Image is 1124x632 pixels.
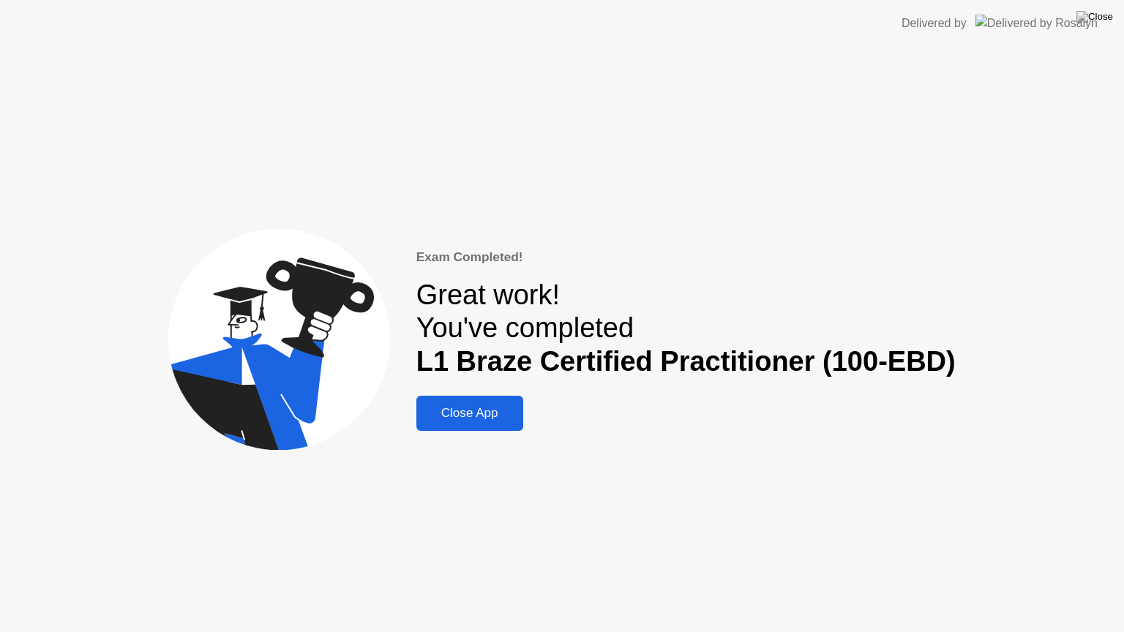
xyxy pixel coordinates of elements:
button: Close App [416,396,523,431]
img: Close [1076,11,1113,23]
div: Exam Completed! [416,248,956,267]
img: Delivered by Rosalyn [975,15,1098,31]
div: Close App [421,406,519,421]
div: Great work! You've completed [416,279,956,379]
div: Delivered by [902,15,967,32]
b: L1 Braze Certified Practitioner (100-EBD) [416,346,956,377]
